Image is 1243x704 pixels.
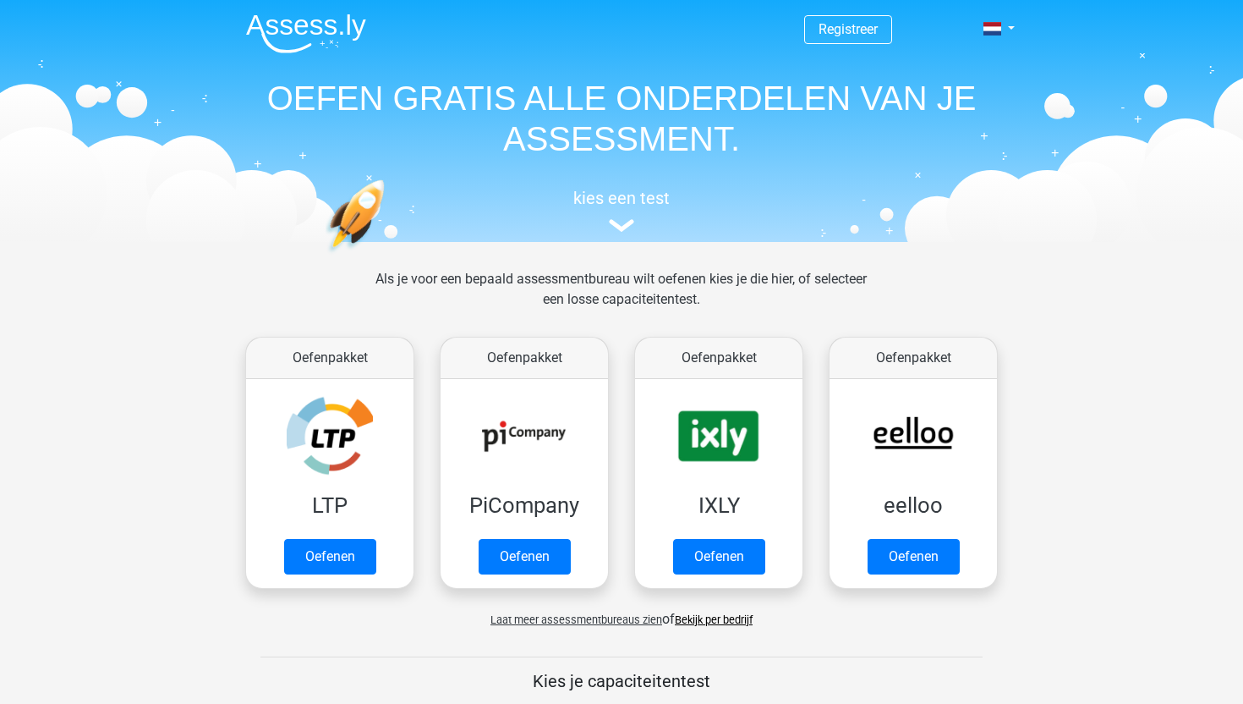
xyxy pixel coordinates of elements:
[260,671,983,691] h5: Kies je capaciteitentest
[673,539,765,575] a: Oefenen
[284,539,376,575] a: Oefenen
[326,179,450,333] img: oefenen
[233,188,1010,208] h5: kies een test
[868,539,960,575] a: Oefenen
[362,269,880,330] div: Als je voor een bepaald assessmentbureau wilt oefenen kies je die hier, of selecteer een losse ca...
[246,14,366,53] img: Assessly
[609,219,634,232] img: assessment
[233,596,1010,630] div: of
[233,188,1010,233] a: kies een test
[675,613,753,626] a: Bekijk per bedrijf
[819,21,878,37] a: Registreer
[490,613,662,626] span: Laat meer assessmentbureaus zien
[233,78,1010,159] h1: OEFEN GRATIS ALLE ONDERDELEN VAN JE ASSESSMENT.
[479,539,571,575] a: Oefenen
